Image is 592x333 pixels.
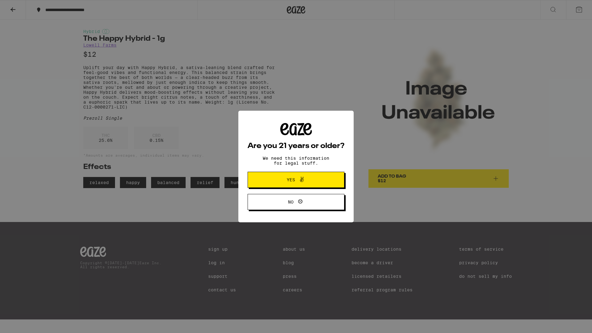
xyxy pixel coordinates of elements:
[248,142,344,150] h2: Are you 21 years or older?
[288,200,294,204] span: No
[248,194,344,210] button: No
[248,172,344,188] button: Yes
[257,156,335,166] p: We need this information for legal stuff.
[287,178,295,182] span: Yes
